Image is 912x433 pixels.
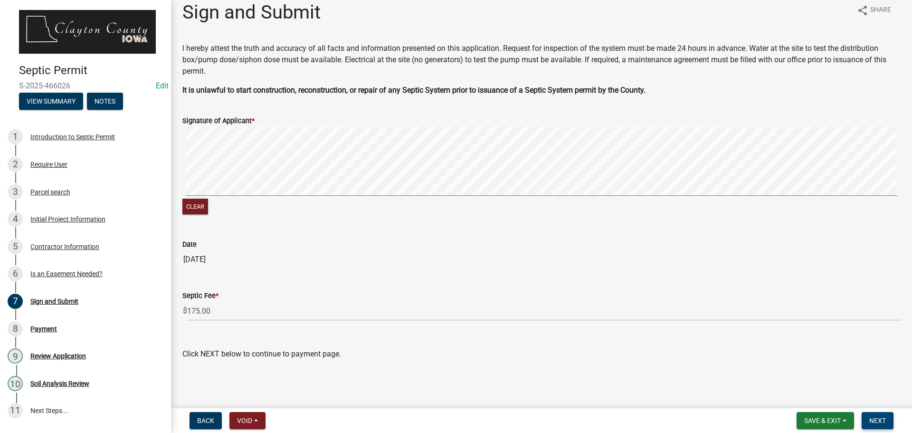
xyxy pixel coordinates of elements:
span: Share [870,5,891,16]
h1: Sign and Submit [182,1,321,24]
p: Click NEXT below to continue to payment page. [182,348,901,360]
div: Require User [30,161,67,168]
h4: Septic Permit [19,64,163,77]
button: Save & Exit [797,412,854,429]
button: Clear [182,199,208,214]
div: 9 [8,348,23,364]
div: 8 [8,321,23,337]
label: Signature of Applicant [182,118,255,125]
span: Next [869,417,886,424]
label: Septic Fee [182,293,218,299]
div: Contractor Information [30,243,99,250]
div: 4 [8,212,23,227]
i: share [857,5,868,16]
div: 10 [8,376,23,391]
p: I hereby attest the truth and accuracy of all facts and information presented on this application... [182,43,901,77]
div: Is an Easement Needed? [30,270,103,277]
div: 2 [8,157,23,172]
wm-modal-confirm: Summary [19,98,83,106]
span: Save & Exit [804,417,841,424]
span: $ [182,301,188,321]
button: View Summary [19,93,83,110]
wm-modal-confirm: Notes [87,98,123,106]
div: 11 [8,403,23,418]
button: Next [862,412,893,429]
strong: It is unlawful to start construction, reconstruction, or repair of any Septic System prior to iss... [182,86,646,95]
div: Introduction to Septic Permit [30,134,115,140]
a: Edit [156,81,169,90]
img: Clayton County, Iowa [19,10,156,54]
div: Payment [30,326,57,332]
div: Initial Project Information [30,216,105,222]
span: S-2025-466026 [19,81,152,90]
wm-modal-confirm: Edit Application Number [156,81,169,90]
span: Back [197,417,214,424]
div: Review Application [30,353,86,359]
button: Void [229,412,266,429]
div: 5 [8,239,23,254]
div: 6 [8,266,23,281]
div: 3 [8,184,23,200]
label: Date [182,241,197,248]
div: 7 [8,294,23,309]
span: Void [237,417,252,424]
button: Back [190,412,222,429]
div: Sign and Submit [30,298,78,305]
button: Notes [87,93,123,110]
button: shareShare [849,1,899,19]
div: Parcel search [30,189,70,195]
div: 1 [8,129,23,144]
div: Soil Analysis Review [30,380,89,387]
